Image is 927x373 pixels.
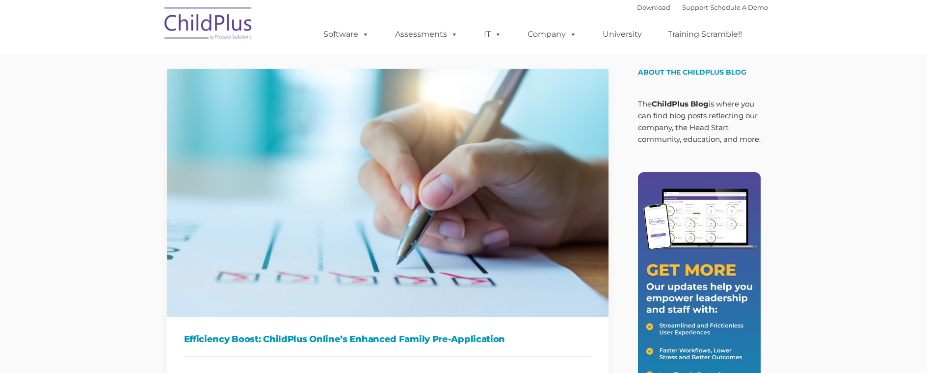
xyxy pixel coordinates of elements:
a: Training Scramble!! [658,25,752,44]
a: Download [637,3,670,11]
img: Efficiency Boost: ChildPlus Online's Enhanced Family Pre-Application Process - Streamlining Appli... [167,69,609,317]
font: | [637,3,768,11]
strong: ChildPlus Blog [652,99,709,108]
a: Support [682,3,708,11]
a: Schedule A Demo [710,3,768,11]
a: University [593,25,652,44]
a: Software [314,25,379,44]
h1: Efficiency Boost: ChildPlus Online’s Enhanced Family Pre-Application [184,332,591,346]
a: IT [474,25,511,44]
a: Assessments [385,25,468,44]
p: The is where you can find blog posts reflecting our company, the Head Start community, education,... [638,98,761,145]
span: About the ChildPlus Blog [638,68,746,77]
img: ChildPlus by Procare Solutions [159,0,258,50]
a: Company [518,25,586,44]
